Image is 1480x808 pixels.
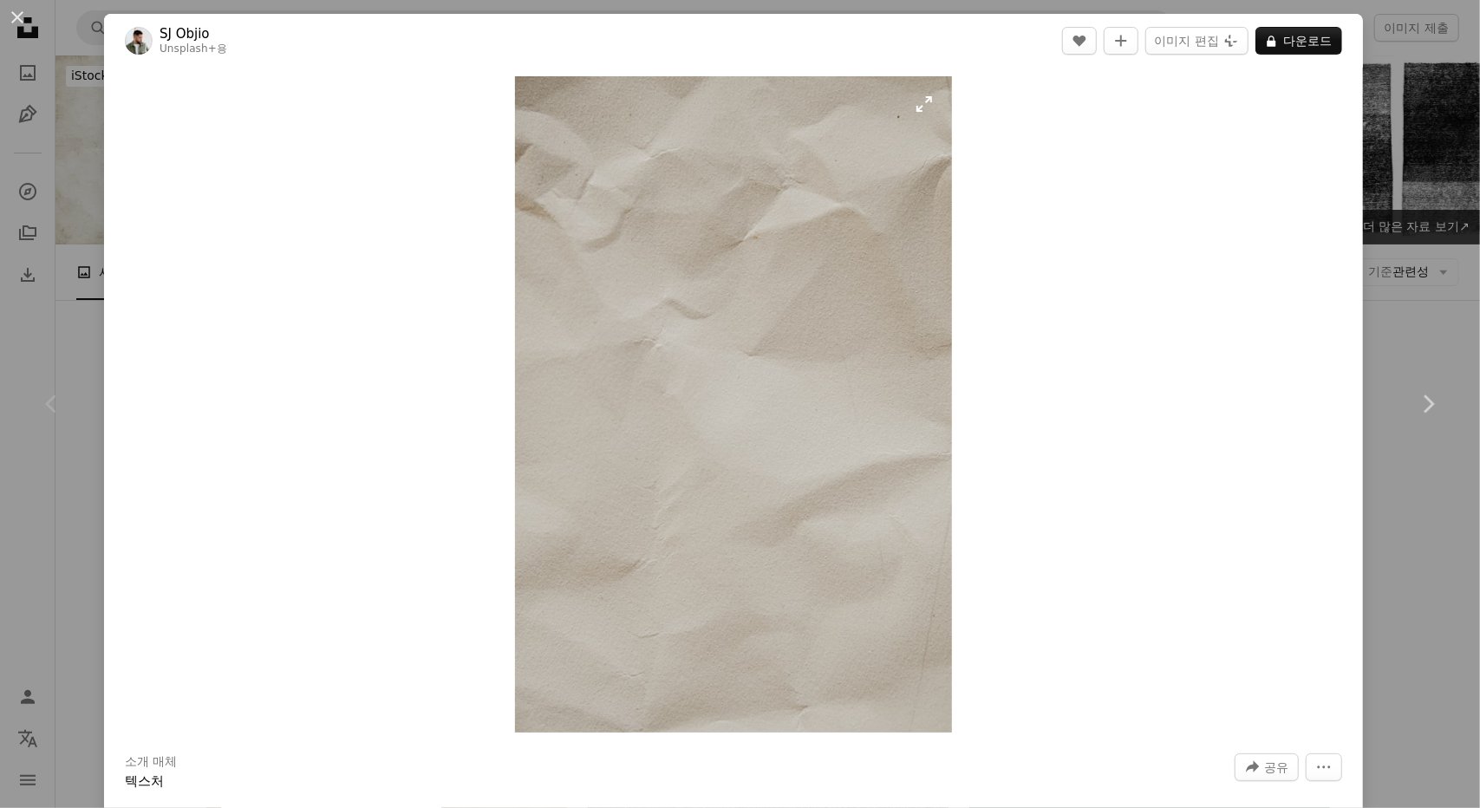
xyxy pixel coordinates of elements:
[125,753,177,771] h3: 소개 매체
[1235,753,1299,781] button: 이 이미지 공유
[160,42,217,55] a: Unsplash+
[1255,27,1342,55] button: 다운로드
[515,76,953,733] button: 이 이미지 확대
[1264,754,1288,780] span: 공유
[1062,27,1097,55] button: 좋아요
[1306,753,1342,781] button: 더 많은 작업
[1145,27,1249,55] button: 이미지 편집
[160,25,227,42] a: SJ Objio
[125,27,153,55] img: SJ Objio의 프로필로 이동
[1376,321,1480,487] a: 다음
[160,42,227,56] div: 용
[125,773,164,789] a: 텍스처
[1104,27,1138,55] button: 컬렉션에 추가
[515,76,953,733] img: 종이 위에 놓인 휴대폰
